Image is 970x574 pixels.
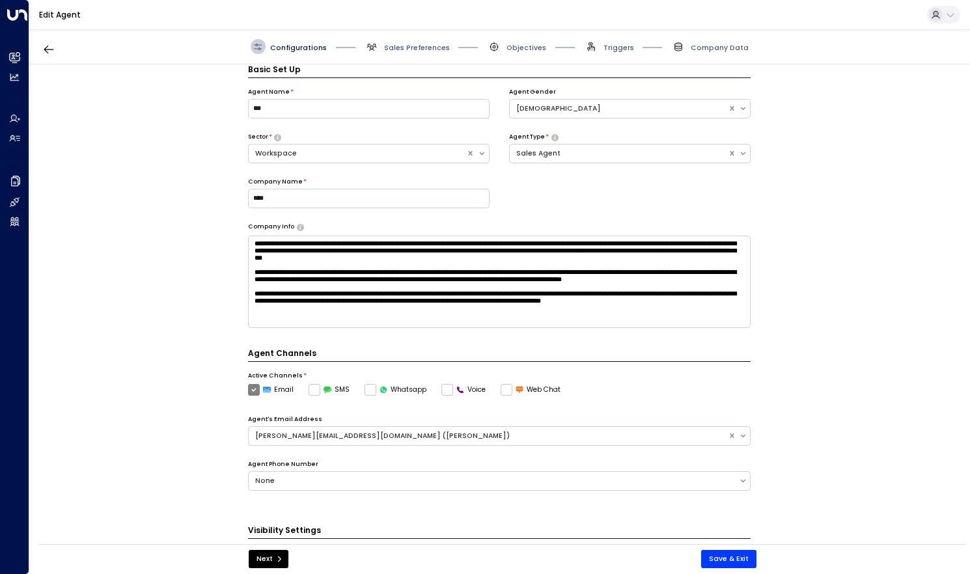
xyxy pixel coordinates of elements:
[248,88,290,97] label: Agent Name
[506,43,546,53] span: Objectives
[248,348,751,362] h4: Agent Channels
[248,460,318,469] label: Agent Phone Number
[309,384,350,396] label: SMS
[255,476,732,486] div: None
[248,223,294,232] label: Company Info
[274,134,281,141] button: Select whether your copilot will handle inquiries directly from leads or from brokers representin...
[248,525,751,539] h3: Visibility Settings
[270,43,327,53] span: Configurations
[516,103,721,114] div: [DEMOGRAPHIC_DATA]
[248,384,294,396] label: Email
[248,372,303,381] label: Active Channels
[551,134,559,141] button: Select whether your copilot will handle inquiries directly from leads or from brokers representin...
[297,224,304,230] button: Provide a brief overview of your company, including your industry, products or services, and any ...
[249,550,288,568] button: Next
[248,415,322,424] label: Agent's Email Address
[701,550,756,568] button: Save & Exit
[509,133,545,142] label: Agent Type
[501,384,561,396] label: Web Chat
[509,88,556,97] label: Agent Gender
[248,133,268,142] label: Sector
[603,43,634,53] span: Triggers
[365,384,427,396] label: Whatsapp
[39,9,81,20] a: Edit Agent
[691,43,749,53] span: Company Data
[248,64,751,78] h3: Basic Set Up
[516,148,721,159] div: Sales Agent
[255,431,721,441] div: [PERSON_NAME][EMAIL_ADDRESS][DOMAIN_NAME] ([PERSON_NAME])
[248,178,303,187] label: Company Name
[255,148,460,159] div: Workspace
[384,43,450,53] span: Sales Preferences
[441,384,486,396] label: Voice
